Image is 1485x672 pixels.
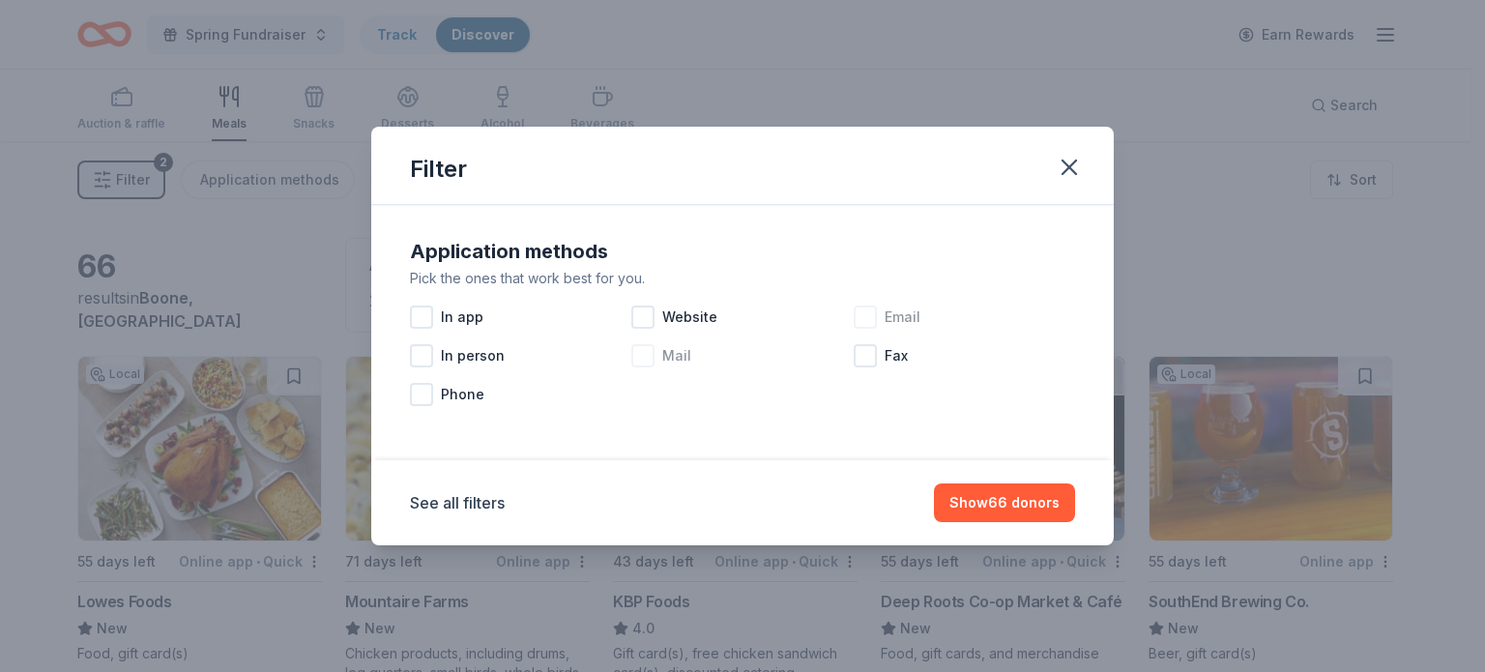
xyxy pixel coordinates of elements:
span: In person [441,344,505,367]
span: In app [441,306,483,329]
div: Application methods [410,236,1075,267]
span: Fax [885,344,908,367]
div: Filter [410,154,467,185]
button: See all filters [410,491,505,514]
span: Phone [441,383,484,406]
div: Pick the ones that work best for you. [410,267,1075,290]
span: Email [885,306,920,329]
button: Show66 donors [934,483,1075,522]
span: Website [662,306,717,329]
span: Mail [662,344,691,367]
